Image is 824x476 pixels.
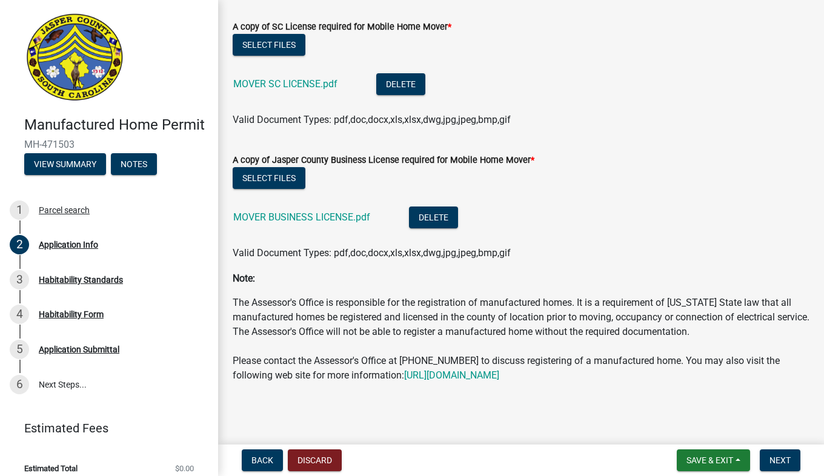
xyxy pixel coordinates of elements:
[233,34,305,56] button: Select files
[24,160,106,170] wm-modal-confirm: Summary
[39,276,123,284] div: Habitability Standards
[24,13,125,104] img: Jasper County, South Carolina
[760,449,800,471] button: Next
[111,160,157,170] wm-modal-confirm: Notes
[686,455,733,465] span: Save & Exit
[24,139,194,150] span: MH-471503
[10,340,29,359] div: 5
[233,167,305,189] button: Select files
[10,200,29,220] div: 1
[24,153,106,175] button: View Summary
[769,455,791,465] span: Next
[677,449,750,471] button: Save & Exit
[251,455,273,465] span: Back
[10,235,29,254] div: 2
[233,273,255,284] strong: Note:
[39,206,90,214] div: Parcel search
[233,156,534,165] label: A copy of Jasper County Business License required for Mobile Home Mover
[404,369,499,381] a: [URL][DOMAIN_NAME]
[233,211,370,223] a: MOVER BUSINESS LICENSE.pdf
[10,375,29,394] div: 6
[24,464,78,472] span: Estimated Total
[242,449,283,471] button: Back
[376,79,425,91] wm-modal-confirm: Delete Document
[233,114,511,125] span: Valid Document Types: pdf,doc,docx,xls,xlsx,dwg,jpg,jpeg,bmp,gif
[10,305,29,324] div: 4
[233,78,337,90] a: MOVER SC LICENSE.pdf
[233,296,809,383] p: The Assessor's Office is responsible for the registration of manufactured homes. It is a requirem...
[175,464,194,472] span: $0.00
[233,23,451,31] label: A copy of SC License required for Mobile Home Mover
[10,416,199,440] a: Estimated Fees
[24,116,208,134] h4: Manufactured Home Permit
[409,207,458,228] button: Delete
[39,240,98,249] div: Application Info
[39,345,119,354] div: Application Submittal
[39,310,104,319] div: Habitability Form
[111,153,157,175] button: Notes
[376,73,425,95] button: Delete
[409,213,458,224] wm-modal-confirm: Delete Document
[233,247,511,259] span: Valid Document Types: pdf,doc,docx,xls,xlsx,dwg,jpg,jpeg,bmp,gif
[288,449,342,471] button: Discard
[10,270,29,289] div: 3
